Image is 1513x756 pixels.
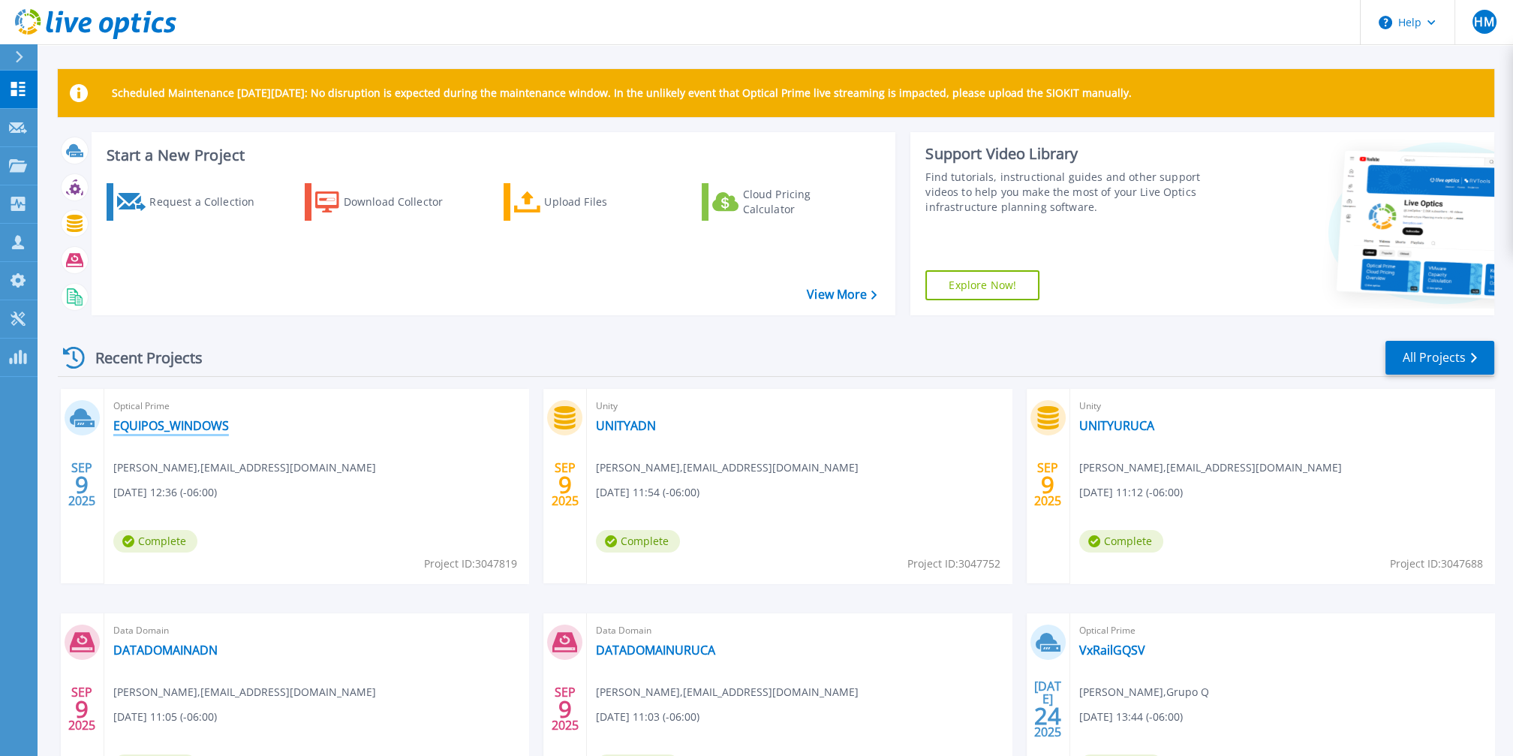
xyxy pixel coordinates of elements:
[424,556,517,572] span: Project ID: 3047819
[596,643,715,658] a: DATADOMAINURUCA
[1033,682,1062,736] div: [DATE] 2025
[113,622,519,639] span: Data Domain
[107,147,877,164] h3: Start a New Project
[596,530,680,553] span: Complete
[1079,418,1154,433] a: UNITYURUCA
[75,703,89,715] span: 9
[925,144,1223,164] div: Support Video Library
[1079,459,1342,476] span: [PERSON_NAME] , [EMAIL_ADDRESS][DOMAIN_NAME]
[1079,530,1163,553] span: Complete
[925,170,1223,215] div: Find tutorials, instructional guides and other support videos to help you make the most of your L...
[68,682,96,736] div: SEP 2025
[1079,398,1485,414] span: Unity
[558,703,572,715] span: 9
[596,459,859,476] span: [PERSON_NAME] , [EMAIL_ADDRESS][DOMAIN_NAME]
[551,682,579,736] div: SEP 2025
[113,418,229,433] a: EQUIPOS_WINDOWS
[925,270,1039,300] a: Explore Now!
[504,183,671,221] a: Upload Files
[596,684,859,700] span: [PERSON_NAME] , [EMAIL_ADDRESS][DOMAIN_NAME]
[1079,684,1209,700] span: [PERSON_NAME] , Grupo Q
[1079,484,1183,501] span: [DATE] 11:12 (-06:00)
[113,398,519,414] span: Optical Prime
[113,643,218,658] a: DATADOMAINADN
[596,398,1002,414] span: Unity
[742,187,862,217] div: Cloud Pricing Calculator
[907,556,1000,572] span: Project ID: 3047752
[558,478,572,491] span: 9
[305,183,472,221] a: Download Collector
[149,187,269,217] div: Request a Collection
[1474,16,1493,28] span: HM
[1079,622,1485,639] span: Optical Prime
[596,484,699,501] span: [DATE] 11:54 (-06:00)
[75,478,89,491] span: 9
[113,530,197,553] span: Complete
[68,457,96,512] div: SEP 2025
[113,684,376,700] span: [PERSON_NAME] , [EMAIL_ADDRESS][DOMAIN_NAME]
[544,187,664,217] div: Upload Files
[1033,457,1062,512] div: SEP 2025
[1034,709,1061,722] span: 24
[1079,709,1183,725] span: [DATE] 13:44 (-06:00)
[107,183,274,221] a: Request a Collection
[1041,478,1054,491] span: 9
[807,288,877,302] a: View More
[702,183,869,221] a: Cloud Pricing Calculator
[113,484,217,501] span: [DATE] 12:36 (-06:00)
[112,87,1132,99] p: Scheduled Maintenance [DATE][DATE]: No disruption is expected during the maintenance window. In t...
[596,418,656,433] a: UNITYADN
[113,709,217,725] span: [DATE] 11:05 (-06:00)
[344,187,464,217] div: Download Collector
[596,622,1002,639] span: Data Domain
[58,339,223,376] div: Recent Projects
[1390,556,1483,572] span: Project ID: 3047688
[1079,643,1145,658] a: VxRailGQSV
[113,459,376,476] span: [PERSON_NAME] , [EMAIL_ADDRESS][DOMAIN_NAME]
[551,457,579,512] div: SEP 2025
[596,709,699,725] span: [DATE] 11:03 (-06:00)
[1385,341,1494,375] a: All Projects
